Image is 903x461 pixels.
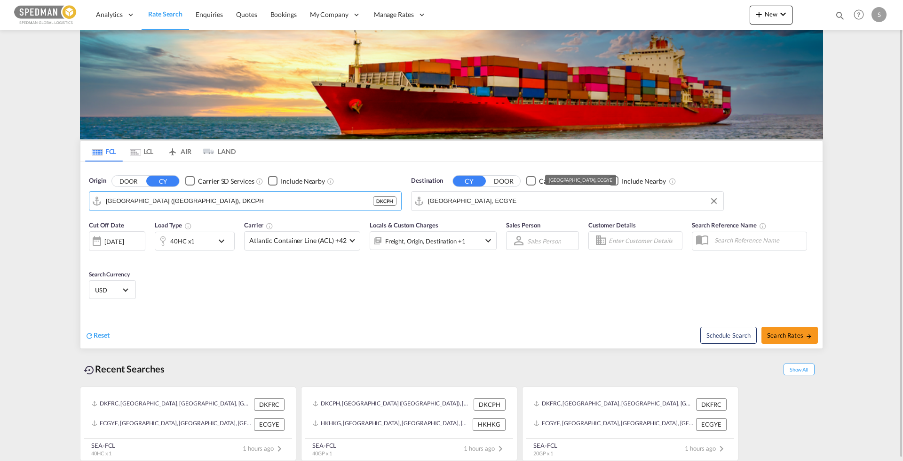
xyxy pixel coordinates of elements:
md-checkbox: Checkbox No Ink [526,176,595,186]
span: Atlantic Container Line (ACL) +42 [249,236,347,245]
span: Reset [94,331,110,339]
div: DKFRC, Fredericia, Denmark, Northern Europe, Europe [534,398,694,411]
span: Load Type [155,221,192,229]
div: Origin DOOR CY Checkbox No InkUnchecked: Search for CY (Container Yard) services for all selected... [80,162,823,348]
div: DKCPH, Copenhagen (Kobenhavn), Denmark, Northern Europe, Europe [313,398,471,411]
md-checkbox: Checkbox No Ink [268,176,325,186]
span: Customer Details [588,221,636,229]
span: Search Reference Name [692,221,767,229]
button: CY [146,176,179,186]
input: Search by Port [428,194,719,208]
md-pagination-wrapper: Use the left and right arrow keys to navigate between tabs [85,141,236,162]
md-icon: icon-chevron-down [216,235,232,247]
div: S [871,7,887,22]
div: Help [851,7,871,24]
div: icon-magnify [835,10,845,24]
div: [DATE] [89,231,145,251]
span: My Company [310,10,349,19]
md-tab-item: LAND [198,141,236,162]
button: DOOR [112,176,145,186]
md-checkbox: Checkbox No Ink [185,176,254,186]
button: DOOR [487,176,520,186]
md-checkbox: Checkbox No Ink [609,176,666,186]
span: 40GP x 1 [312,450,332,456]
span: Manage Rates [374,10,414,19]
button: Clear Input [707,194,721,208]
div: [DATE] [104,237,124,246]
div: SEA-FCL [312,441,336,450]
div: Freight Origin Destination Factory Stuffing [385,235,466,248]
button: icon-plus 400-fgNewicon-chevron-down [750,6,792,24]
span: Show All [784,364,815,375]
button: Note: By default Schedule search will only considerorigin ports, destination ports and cut off da... [700,327,757,344]
div: DKFRC [696,398,727,411]
md-icon: icon-chevron-down [483,235,494,246]
div: HKHKG, Hong Kong, Hong Kong, Greater China & Far East Asia, Asia Pacific [313,418,470,430]
div: DKFRC [254,398,285,411]
div: ECGYE, Guayaquil, Ecuador, South America, Americas [534,418,694,430]
span: 1 hours ago [685,445,727,452]
div: ECGYE [254,418,285,430]
span: Search Currency [89,271,130,278]
input: Enter Customer Details [609,234,679,248]
span: 1 hours ago [243,445,285,452]
div: HKHKG [473,418,506,430]
recent-search-card: DKCPH, [GEOGRAPHIC_DATA] ([GEOGRAPHIC_DATA]), [GEOGRAPHIC_DATA], [GEOGRAPHIC_DATA], [GEOGRAPHIC_D... [301,387,517,461]
span: Bookings [270,10,297,18]
div: DKCPH [373,196,396,206]
div: ECGYE [696,418,727,430]
span: Help [851,7,867,23]
span: Rate Search [148,10,182,18]
div: 40HC x1icon-chevron-down [155,232,235,251]
md-select: Select Currency: $ USDUnited States Dollar [94,283,131,297]
div: SEA-FCL [533,441,557,450]
div: Include Nearby [622,177,666,186]
div: Recent Searches [80,358,168,380]
span: Sales Person [506,221,540,229]
button: CY [453,176,486,186]
div: Carrier SD Services [539,177,595,186]
md-tab-item: AIR [160,141,198,162]
md-icon: Unchecked: Ignores neighbouring ports when fetching rates.Checked : Includes neighbouring ports w... [669,178,676,185]
md-select: Sales Person [526,234,562,248]
md-icon: icon-backup-restore [84,364,95,376]
div: DKCPH [474,398,506,411]
input: Search Reference Name [710,233,807,247]
div: ECGYE, Guayaquil, Ecuador, South America, Americas [92,418,252,430]
div: Freight Origin Destination Factory Stuffingicon-chevron-down [370,231,497,250]
md-icon: icon-chevron-down [777,8,789,20]
span: 40HC x 1 [91,450,111,456]
md-icon: Your search will be saved by the below given name [759,222,767,230]
md-input-container: Copenhagen (Kobenhavn), DKCPH [89,192,401,210]
button: Search Ratesicon-arrow-right [761,327,818,344]
md-icon: icon-chevron-right [716,443,727,454]
md-icon: The selected Trucker/Carrierwill be displayed in the rate results If the rates are from another f... [266,222,273,230]
md-icon: Unchecked: Ignores neighbouring ports when fetching rates.Checked : Includes neighbouring ports w... [327,178,334,185]
span: USD [95,286,121,294]
div: 40HC x1 [170,235,195,248]
span: Enquiries [196,10,223,18]
md-icon: icon-magnify [835,10,845,21]
span: Search Rates [767,332,812,339]
span: Origin [89,176,106,186]
span: Cut Off Date [89,221,124,229]
input: Search by Port [106,194,373,208]
md-datepicker: Select [89,250,96,263]
img: LCL+%26+FCL+BACKGROUND.png [80,30,823,139]
md-icon: icon-chevron-right [274,443,285,454]
span: 1 hours ago [464,445,506,452]
img: c12ca350ff1b11efb6b291369744d907.png [14,4,78,25]
md-icon: icon-chevron-right [495,443,506,454]
md-tab-item: LCL [123,141,160,162]
recent-search-card: DKFRC, [GEOGRAPHIC_DATA], [GEOGRAPHIC_DATA], [GEOGRAPHIC_DATA], [GEOGRAPHIC_DATA] DKFRCECGYE, [GE... [80,387,296,461]
span: 20GP x 1 [533,450,553,456]
recent-search-card: DKFRC, [GEOGRAPHIC_DATA], [GEOGRAPHIC_DATA], [GEOGRAPHIC_DATA], [GEOGRAPHIC_DATA] DKFRCECGYE, [GE... [522,387,738,461]
md-icon: icon-refresh [85,332,94,340]
span: Quotes [236,10,257,18]
div: Include Nearby [281,177,325,186]
span: Destination [411,176,443,186]
div: SEA-FCL [91,441,115,450]
span: Carrier [244,221,273,229]
md-input-container: Guayaquil, ECGYE [412,192,723,210]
